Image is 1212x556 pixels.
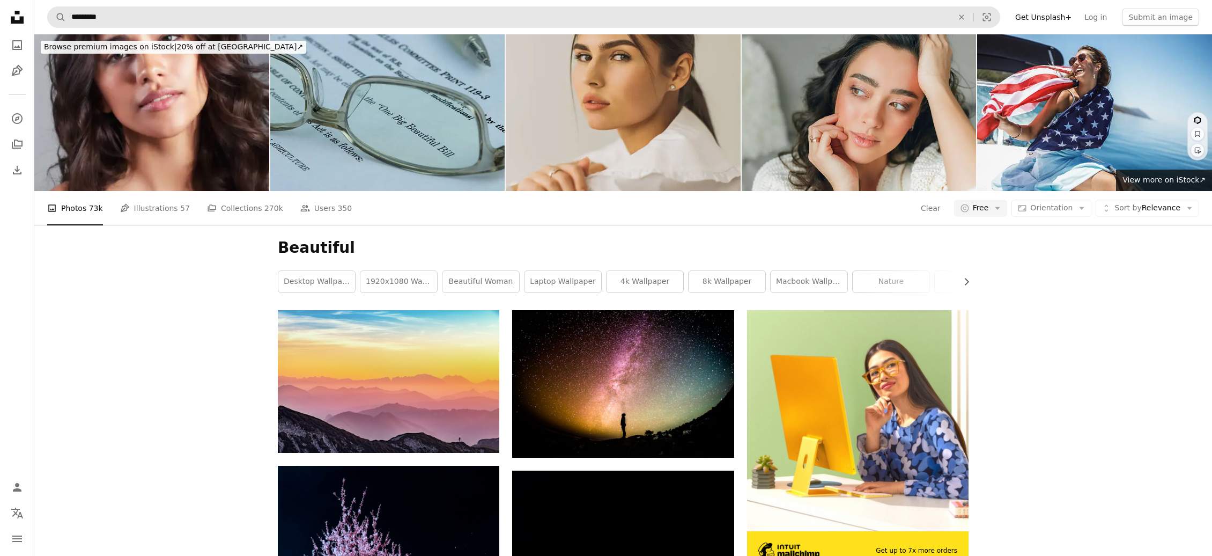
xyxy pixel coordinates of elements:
img: Beautiful Young Hispanic Woman Portrait [34,34,269,191]
h1: Beautiful [278,238,969,258]
a: 8k wallpaper [689,271,765,292]
a: flower [935,271,1011,292]
button: Menu [6,528,28,550]
span: 350 [337,202,352,214]
a: Illustrations [6,60,28,82]
a: 4k wallpaper [607,271,683,292]
a: laptop wallpaper [524,271,601,292]
a: Collections [6,134,28,155]
span: Get up to 7x more orders [876,546,957,555]
a: Collections 270k [207,191,283,225]
span: 57 [180,202,190,214]
img: Woman With US National Flag Spending Day On Private Yacht [977,34,1212,191]
span: Sort by [1114,203,1141,212]
img: file-1722962862010-20b14c5a0a60image [747,310,969,531]
a: Download History [6,159,28,181]
a: 1920x1080 wallpaper [360,271,437,292]
a: silhouette photography of person [512,379,734,389]
a: macbook wallpaper [771,271,847,292]
img: One Big Beautiful Bill Act [270,34,505,191]
a: nature [853,271,929,292]
a: Illustrations 57 [120,191,190,225]
a: Explore [6,108,28,129]
button: Search Unsplash [48,7,66,27]
button: scroll list to the right [957,271,969,292]
span: 20% off at [GEOGRAPHIC_DATA] ↗ [44,42,303,51]
span: Browse premium images on iStock | [44,42,176,51]
a: Log in [1078,9,1113,26]
a: Home — Unsplash [6,6,28,30]
button: Visual search [974,7,1000,27]
button: Submit an image [1122,9,1199,26]
img: Female portrait. Fashion model [506,34,741,191]
a: Photos [6,34,28,56]
button: Orientation [1011,200,1091,217]
img: landscape photography of mountains [278,310,499,453]
button: Sort byRelevance [1096,200,1199,217]
span: View more on iStock ↗ [1122,175,1206,184]
a: Log in / Sign up [6,477,28,498]
button: Clear [950,7,973,27]
a: Users 350 [300,191,352,225]
a: View more on iStock↗ [1116,170,1212,191]
button: Free [954,200,1008,217]
span: 270k [264,202,283,214]
img: Close up beautiful cozy home portrait of young beautiful curly woman. [742,34,977,191]
a: Browse premium images on iStock|20% off at [GEOGRAPHIC_DATA]↗ [34,34,313,60]
a: desktop wallpaper [278,271,355,292]
span: Orientation [1030,203,1073,212]
span: Relevance [1114,203,1180,214]
button: Language [6,502,28,524]
a: landscape photography of mountains [278,376,499,386]
img: silhouette photography of person [512,310,734,458]
span: Free [973,203,989,214]
button: Clear [920,200,941,217]
a: Get Unsplash+ [1009,9,1078,26]
form: Find visuals sitewide [47,6,1000,28]
a: beautiful woman [442,271,519,292]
